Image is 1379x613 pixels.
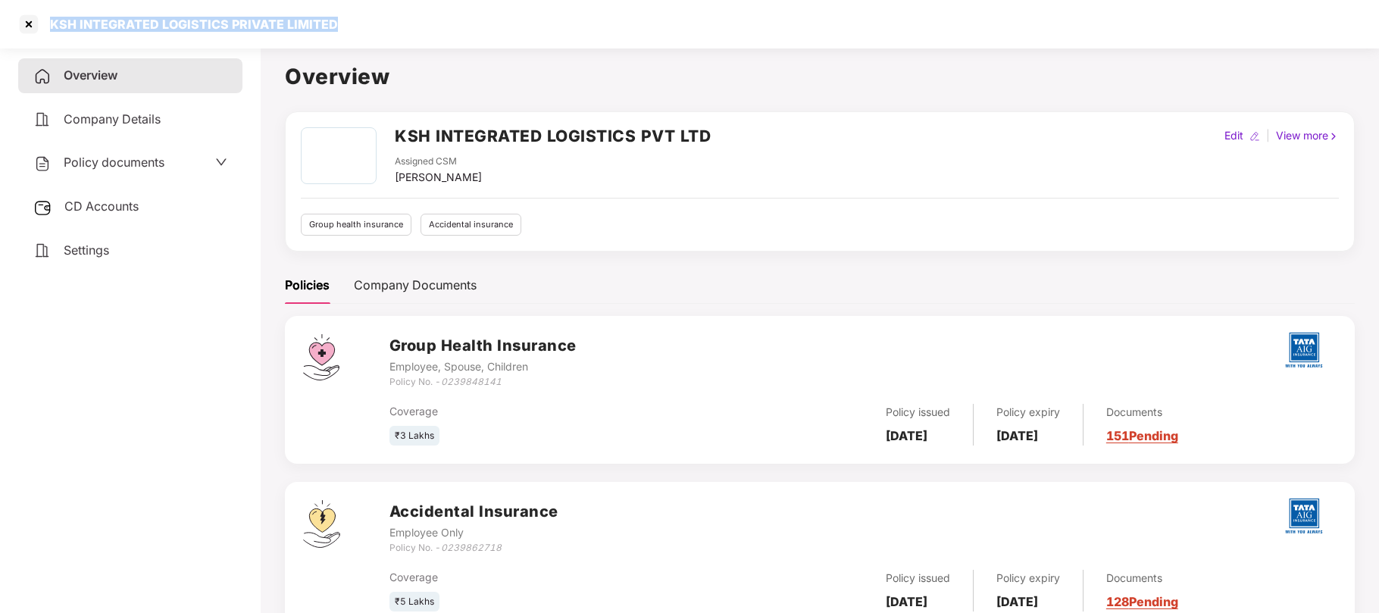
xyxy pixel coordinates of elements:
div: Policy expiry [996,570,1060,586]
img: svg+xml;base64,PHN2ZyB3aWR0aD0iMjUiIGhlaWdodD0iMjQiIHZpZXdCb3g9IjAgMCAyNSAyNCIgZmlsbD0ibm9uZSIgeG... [33,199,52,217]
div: KSH INTEGRATED LOGISTICS PRIVATE LIMITED [41,17,338,32]
div: Group health insurance [301,214,411,236]
span: Settings [64,242,109,258]
i: 0239848141 [441,376,502,387]
div: Documents [1106,570,1178,586]
span: Overview [64,67,117,83]
div: | [1263,127,1273,144]
span: CD Accounts [64,199,139,214]
i: 0239862718 [441,542,502,553]
div: Policy issued [886,404,950,421]
a: 151 Pending [1106,428,1178,443]
span: Company Details [64,111,161,127]
div: [PERSON_NAME] [395,169,482,186]
div: Policy No. - [389,541,558,555]
h3: Accidental Insurance [389,500,558,524]
div: Employee, Spouse, Children [389,358,577,375]
h2: KSH INTEGRATED LOGISTICS PVT LTD [395,124,711,149]
div: Assigned CSM [395,155,482,169]
b: [DATE] [886,428,927,443]
b: [DATE] [886,594,927,609]
div: Employee Only [389,524,558,541]
img: svg+xml;base64,PHN2ZyB4bWxucz0iaHR0cDovL3d3dy53My5vcmcvMjAwMC9zdmciIHdpZHRoPSIyNCIgaGVpZ2h0PSIyNC... [33,111,52,129]
div: ₹3 Lakhs [389,426,439,446]
div: Accidental insurance [421,214,521,236]
img: svg+xml;base64,PHN2ZyB4bWxucz0iaHR0cDovL3d3dy53My5vcmcvMjAwMC9zdmciIHdpZHRoPSIyNCIgaGVpZ2h0PSIyNC... [33,67,52,86]
img: editIcon [1249,131,1260,142]
div: Edit [1221,127,1246,144]
span: Policy documents [64,155,164,170]
img: svg+xml;base64,PHN2ZyB4bWxucz0iaHR0cDovL3d3dy53My5vcmcvMjAwMC9zdmciIHdpZHRoPSIyNCIgaGVpZ2h0PSIyNC... [33,155,52,173]
h3: Group Health Insurance [389,334,577,358]
img: svg+xml;base64,PHN2ZyB4bWxucz0iaHR0cDovL3d3dy53My5vcmcvMjAwMC9zdmciIHdpZHRoPSIyNCIgaGVpZ2h0PSIyNC... [33,242,52,260]
b: [DATE] [996,594,1038,609]
div: Documents [1106,404,1178,421]
div: ₹5 Lakhs [389,592,439,612]
div: View more [1273,127,1342,144]
img: rightIcon [1328,131,1339,142]
div: Policy issued [886,570,950,586]
div: Coverage [389,403,705,420]
div: Company Documents [354,276,477,295]
a: 128 Pending [1106,594,1178,609]
b: [DATE] [996,428,1038,443]
div: Policy expiry [996,404,1060,421]
div: Policies [285,276,330,295]
span: down [215,156,227,168]
div: Coverage [389,569,705,586]
h1: Overview [285,60,1355,93]
img: tatag.png [1277,489,1331,543]
div: Policy No. - [389,375,577,389]
img: svg+xml;base64,PHN2ZyB4bWxucz0iaHR0cDovL3d3dy53My5vcmcvMjAwMC9zdmciIHdpZHRoPSI0OS4zMjEiIGhlaWdodD... [303,500,340,548]
img: svg+xml;base64,PHN2ZyB4bWxucz0iaHR0cDovL3d3dy53My5vcmcvMjAwMC9zdmciIHdpZHRoPSI0Ny43MTQiIGhlaWdodD... [303,334,339,380]
img: tatag.png [1277,324,1331,377]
